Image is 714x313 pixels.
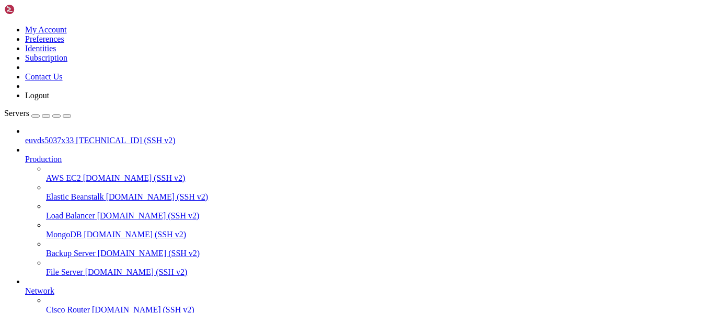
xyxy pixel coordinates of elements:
a: Servers [4,109,71,118]
a: AWS EC2 [DOMAIN_NAME] (SSH v2) [46,173,710,183]
span: [DOMAIN_NAME] (SSH v2) [83,173,186,182]
span: Servers [4,109,29,118]
a: Production [25,155,710,164]
a: Subscription [25,53,67,62]
li: MongoDB [DOMAIN_NAME] (SSH v2) [46,221,710,239]
span: MongoDB [46,230,82,239]
a: Load Balancer [DOMAIN_NAME] (SSH v2) [46,211,710,221]
span: File Server [46,268,83,276]
a: File Server [DOMAIN_NAME] (SSH v2) [46,268,710,277]
a: MongoDB [DOMAIN_NAME] (SSH v2) [46,230,710,239]
a: Identities [25,44,56,53]
a: Logout [25,91,49,100]
a: euvds5037x33 [TECHNICAL_ID] (SSH v2) [25,136,710,145]
span: Network [25,286,54,295]
li: Load Balancer [DOMAIN_NAME] (SSH v2) [46,202,710,221]
span: [DOMAIN_NAME] (SSH v2) [85,268,188,276]
li: AWS EC2 [DOMAIN_NAME] (SSH v2) [46,164,710,183]
li: Elastic Beanstalk [DOMAIN_NAME] (SSH v2) [46,183,710,202]
a: My Account [25,25,67,34]
li: Backup Server [DOMAIN_NAME] (SSH v2) [46,239,710,258]
span: [DOMAIN_NAME] (SSH v2) [106,192,209,201]
li: Production [25,145,710,277]
a: Elastic Beanstalk [DOMAIN_NAME] (SSH v2) [46,192,710,202]
span: euvds5037x33 [25,136,74,145]
span: [DOMAIN_NAME] (SSH v2) [84,230,186,239]
span: [DOMAIN_NAME] (SSH v2) [98,249,200,258]
span: Elastic Beanstalk [46,192,104,201]
a: Network [25,286,710,296]
a: Preferences [25,34,64,43]
span: Backup Server [46,249,96,258]
span: [DOMAIN_NAME] (SSH v2) [97,211,200,220]
span: Production [25,155,62,164]
a: Contact Us [25,72,63,81]
img: Shellngn [4,4,64,15]
li: euvds5037x33 [TECHNICAL_ID] (SSH v2) [25,126,710,145]
span: [TECHNICAL_ID] (SSH v2) [76,136,175,145]
a: Backup Server [DOMAIN_NAME] (SSH v2) [46,249,710,258]
span: Load Balancer [46,211,95,220]
span: AWS EC2 [46,173,81,182]
li: File Server [DOMAIN_NAME] (SSH v2) [46,258,710,277]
